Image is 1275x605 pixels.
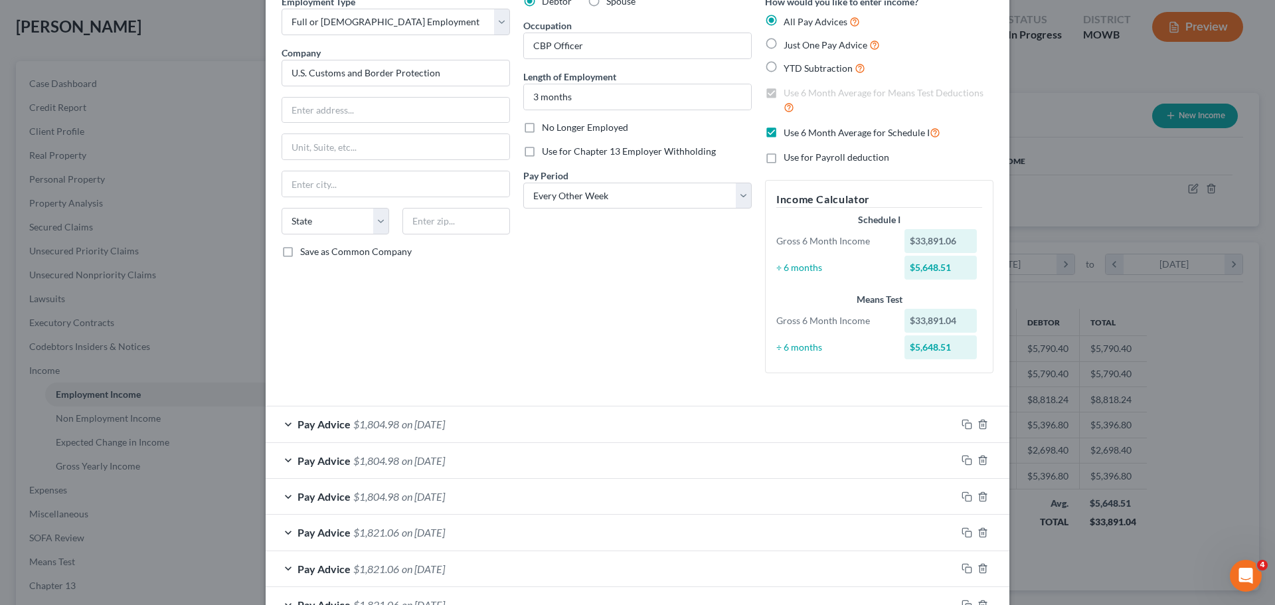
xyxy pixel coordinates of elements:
input: ex: 2 years [524,84,751,110]
div: ÷ 6 months [770,341,898,354]
span: Use for Chapter 13 Employer Withholding [542,145,716,157]
span: $1,804.98 [353,418,399,430]
div: $5,648.51 [904,256,977,280]
label: Occupation [523,19,572,33]
span: $1,804.98 [353,490,399,503]
div: Means Test [776,293,982,306]
div: Schedule I [776,213,982,226]
span: Pay Advice [297,418,351,430]
span: on [DATE] [402,526,445,539]
div: ÷ 6 months [770,261,898,274]
div: Gross 6 Month Income [770,234,898,248]
span: Use for Payroll deduction [784,151,889,163]
input: Unit, Suite, etc... [282,134,509,159]
span: Use 6 Month Average for Schedule I [784,127,930,138]
span: Pay Period [523,170,568,181]
span: Pay Advice [297,526,351,539]
iframe: Intercom live chat [1230,560,1262,592]
span: Pay Advice [297,454,351,467]
span: on [DATE] [402,454,445,467]
input: Search company by name... [282,60,510,86]
input: -- [524,33,751,58]
span: on [DATE] [402,418,445,430]
div: Gross 6 Month Income [770,314,898,327]
input: Enter address... [282,98,509,123]
span: No Longer Employed [542,122,628,133]
div: $33,891.06 [904,229,977,253]
span: $1,821.06 [353,562,399,575]
span: Company [282,47,321,58]
span: $1,821.06 [353,526,399,539]
span: Use 6 Month Average for Means Test Deductions [784,87,983,98]
span: Save as Common Company [300,246,412,257]
h5: Income Calculator [776,191,982,208]
span: Just One Pay Advice [784,39,867,50]
div: $33,891.04 [904,309,977,333]
span: 4 [1257,560,1268,570]
span: on [DATE] [402,490,445,503]
span: YTD Subtraction [784,62,853,74]
input: Enter zip... [402,208,510,234]
div: $5,648.51 [904,335,977,359]
span: $1,804.98 [353,454,399,467]
label: Length of Employment [523,70,616,84]
span: All Pay Advices [784,16,847,27]
span: Pay Advice [297,562,351,575]
input: Enter city... [282,171,509,197]
span: Pay Advice [297,490,351,503]
span: on [DATE] [402,562,445,575]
